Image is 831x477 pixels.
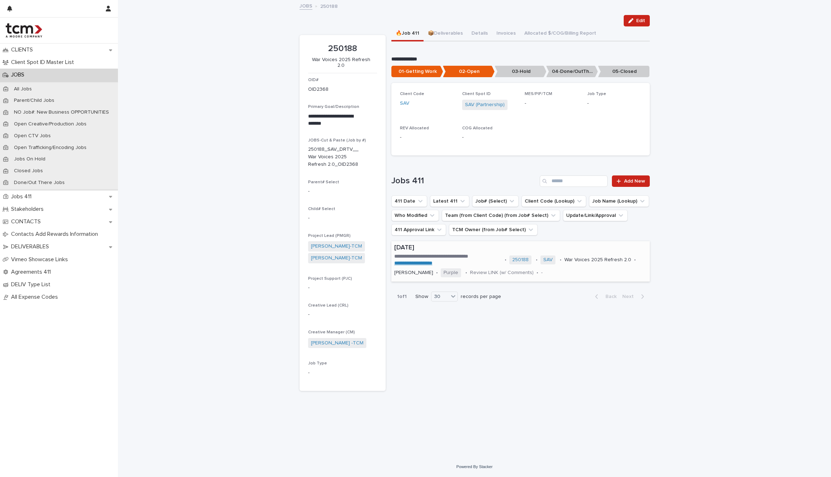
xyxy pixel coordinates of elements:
a: [PERSON_NAME] -TCM [311,339,363,347]
p: Jobs 411 [8,193,37,200]
p: DELIVERABLES [8,243,55,250]
a: [PERSON_NAME]-TCM [311,243,362,250]
p: 250188_SAV_DRTV__War Voices 2025 Refresh 2.0_OID2368 [308,146,360,168]
p: Vimeo Showcase Links [8,256,74,263]
button: Invoices [492,26,520,41]
span: MES/PIF/TCM [525,92,552,96]
button: 📦Deliverables [424,26,467,41]
span: Project Lead (PMGR) [308,234,351,238]
button: Update/Link/Approval [563,210,628,221]
a: Powered By Stacker [456,464,493,469]
p: JOBS [8,71,30,78]
p: War Voices 2025 Refresh 2.0 [308,57,374,69]
p: Closed Jobs [8,168,49,174]
p: Stakeholders [8,206,49,213]
p: 01-Getting Work [391,66,443,78]
p: Show [415,294,428,300]
span: Primary Goal/Description [308,105,359,109]
button: Client Code (Lookup) [521,195,586,207]
p: - [587,100,641,107]
button: Who Modified [391,210,439,221]
p: DELIV Type List [8,281,56,288]
p: Done/Out There Jobs [8,180,70,186]
span: Child# Select [308,207,335,211]
span: REV Allocated [400,126,429,130]
p: - [308,214,377,222]
span: Edit [636,18,645,23]
p: - [308,284,377,292]
button: Allocated $/COG/Billing Report [520,26,600,41]
button: Job Name (Lookup) [589,195,649,207]
p: Jobs On Hold [8,156,51,162]
button: 411 Approval Link [391,224,446,235]
p: OID2368 [308,86,328,93]
p: - [525,100,579,107]
p: CONTACTS [8,218,46,225]
span: JOBS-Cut & Paste (Job by #) [308,138,366,143]
p: 250188 [320,2,338,10]
button: Latest 411 [430,195,469,207]
p: • [634,257,636,263]
p: 05-Closed [598,66,650,78]
button: Next [619,293,650,300]
p: Contacts Add Rewards Information [8,231,104,238]
p: 04-Done/OutThere [546,66,598,78]
button: Team (from Client Code) (from Job# Select) [442,210,560,221]
span: Next [622,294,638,299]
p: [PERSON_NAME] [394,270,433,276]
span: Client Code [400,92,424,96]
span: Project Support (PJC) [308,277,352,281]
a: SAV (Partnership) [465,101,505,109]
button: 411 Date [391,195,427,207]
div: 30 [431,293,449,300]
a: SAV [543,257,553,263]
p: - [462,134,516,141]
p: Open CTV Jobs [8,133,56,139]
p: - [308,369,377,377]
p: NO Job#: New Business OPPORTUNITIES [8,109,115,115]
p: 1 of 1 [391,288,412,305]
a: Add New [612,175,649,187]
p: All Expense Codes [8,294,64,300]
p: records per page [461,294,501,300]
a: [PERSON_NAME]-TCM [311,254,362,262]
button: Job# (Select) [472,195,519,207]
p: 02-Open [443,66,495,78]
span: Add New [624,179,645,184]
p: CLIENTS [8,46,39,53]
p: - [541,270,543,276]
h1: Jobs 411 [391,176,537,186]
img: 4hMmSqQkux38exxPVZHQ [6,23,42,38]
span: Purple [441,268,461,277]
p: Open Trafficking/Encoding Jobs [8,145,92,151]
input: Search [540,175,608,187]
p: Open Creative/Production Jobs [8,121,92,127]
p: [DATE] [394,244,647,252]
button: Back [589,293,619,300]
button: Details [467,26,492,41]
p: • [536,270,538,276]
span: Back [601,294,617,299]
p: Client Spot ID Master List [8,59,80,66]
p: 03-Hold [495,66,546,78]
span: Creative Lead (CRL) [308,303,348,308]
span: Creative Manager (CM) [308,330,355,334]
p: 250188 [308,44,377,54]
p: • [465,270,467,276]
a: SAV [400,100,409,107]
button: Edit [624,15,650,26]
p: • [505,257,506,263]
p: - [308,188,377,195]
p: • [560,257,562,263]
span: Job Type [587,92,606,96]
p: - [400,134,454,141]
p: All Jobs [8,86,38,92]
span: OID# [308,78,318,82]
span: Parent# Select [308,180,339,184]
p: - [308,311,377,318]
p: Agreements 411 [8,269,56,275]
button: 🔥Job 411 [391,26,424,41]
p: Review LINK (w/ Comments) [470,270,534,276]
a: 250188 [512,257,529,263]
